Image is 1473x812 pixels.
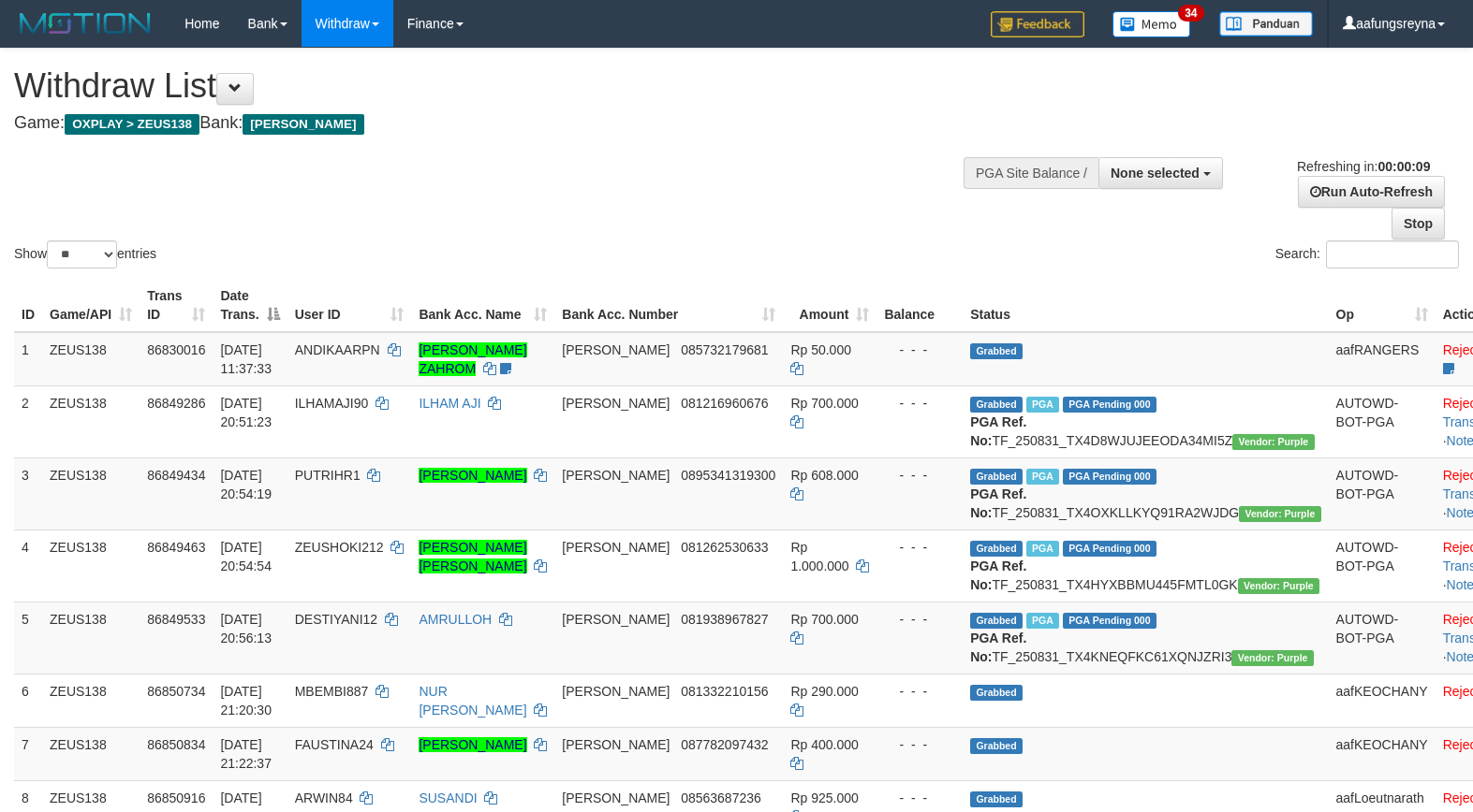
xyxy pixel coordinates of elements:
[1326,240,1459,268] input: Search:
[42,332,140,386] td: ZEUS138
[1329,674,1436,727] td: aafKEOCHANY
[1298,176,1445,208] a: Run Auto-Refresh
[14,385,42,457] td: 2
[147,468,205,483] span: 86849434
[790,540,848,573] span: Rp 1.000.000
[1026,469,1059,485] span: Marked by aafRornrotha
[42,279,140,332] th: Game/API: activate to sort column ascending
[14,279,42,332] th: ID
[681,790,761,805] span: Copy 08563687236 to clipboard
[562,468,670,483] span: [PERSON_NAME]
[790,612,858,627] span: Rp 700.000
[963,529,1328,602] td: TF_250831_TX4HYXBBMU445FMTL0GK
[790,684,858,699] span: Rp 290.000
[562,342,670,357] span: [PERSON_NAME]
[1329,385,1436,457] td: AUTOWD-BOT-PGA
[419,342,526,376] a: [PERSON_NAME] ZAHROM
[884,394,955,413] div: - - -
[1219,11,1313,36] img: panduan.png
[1026,613,1059,629] span: Marked by aafRornrotha
[295,684,369,699] span: MBEMBI887
[147,684,205,699] span: 86850734
[220,396,272,429] span: [DATE] 20:51:23
[1232,434,1314,450] span: Vendor URL: https://trx4.1velocity.biz
[295,737,374,752] span: FAUSTINA24
[14,529,42,602] td: 4
[220,612,272,645] span: [DATE] 20:56:13
[991,11,1084,37] img: Feedback.jpg
[220,540,272,573] span: [DATE] 20:54:54
[147,342,205,357] span: 86830016
[220,737,272,771] span: [DATE] 21:22:37
[14,674,42,727] td: 6
[42,674,140,727] td: ZEUS138
[1329,529,1436,602] td: AUTOWD-BOT-PGA
[970,558,1026,592] b: PGA Ref. No:
[562,737,670,752] span: [PERSON_NAME]
[884,682,955,701] div: - - -
[790,790,858,805] span: Rp 925.000
[884,735,955,754] div: - - -
[970,541,1023,557] span: Grabbed
[14,67,964,105] h1: Withdraw List
[970,486,1026,520] b: PGA Ref. No:
[419,540,526,573] a: [PERSON_NAME] [PERSON_NAME]
[970,397,1023,413] span: Grabbed
[1063,541,1156,557] span: PGA Pending
[562,790,670,805] span: [PERSON_NAME]
[295,396,369,411] span: ILHAMAJI90
[295,540,384,555] span: ZEUSHOKI212
[1329,279,1436,332] th: Op: activate to sort column ascending
[42,727,140,780] td: ZEUS138
[1231,650,1313,666] span: Vendor URL: https://trx4.1velocity.biz
[970,631,1026,664] b: PGA Ref. No:
[1178,5,1203,22] span: 34
[681,612,768,627] span: Copy 081938967827 to clipboard
[1239,506,1320,522] span: Vendor URL: https://trx4.1velocity.biz
[1026,397,1059,413] span: Marked by aafRornrotha
[419,468,526,483] a: [PERSON_NAME]
[419,612,492,627] a: AMRULLOH
[562,540,670,555] span: [PERSON_NAME]
[419,396,480,411] a: ILHAM AJI
[295,790,353,805] span: ARWIN84
[411,279,554,332] th: Bank Acc. Name: activate to sort column ascending
[562,684,670,699] span: [PERSON_NAME]
[1275,240,1459,268] label: Search:
[65,114,199,135] span: OXPLAY > ZEUS138
[14,602,42,674] td: 5
[220,468,272,501] span: [DATE] 20:54:19
[47,240,117,268] select: Showentries
[147,540,205,555] span: 86849463
[554,279,783,332] th: Bank Acc. Number: activate to sort column ascending
[970,685,1023,701] span: Grabbed
[1063,613,1156,629] span: PGA Pending
[1329,332,1436,386] td: aafRANGERS
[1111,166,1200,181] span: None selected
[970,469,1023,485] span: Grabbed
[884,789,955,807] div: - - -
[790,396,858,411] span: Rp 700.000
[963,602,1328,674] td: TF_250831_TX4KNEQFKC61XQNJZRI3
[220,342,272,376] span: [DATE] 11:37:33
[963,457,1328,529] td: TF_250831_TX4OXKLLKYQ91RA2WJDG
[419,790,477,805] a: SUSANDI
[783,279,876,332] th: Amount: activate to sort column ascending
[964,157,1098,189] div: PGA Site Balance /
[681,737,768,752] span: Copy 087782097432 to clipboard
[884,610,955,629] div: - - -
[1238,578,1319,594] span: Vendor URL: https://trx4.1velocity.biz
[790,468,858,483] span: Rp 608.000
[1026,541,1059,557] span: Marked by aafRornrotha
[295,468,361,483] span: PUTRIHR1
[147,737,205,752] span: 86850834
[681,342,768,357] span: Copy 085732179681 to clipboard
[147,790,205,805] span: 86850916
[14,240,156,268] label: Show entries
[419,737,526,752] a: [PERSON_NAME]
[970,791,1023,807] span: Grabbed
[681,396,768,411] span: Copy 081216960676 to clipboard
[790,342,851,357] span: Rp 50.000
[213,279,287,332] th: Date Trans.: activate to sort column descending
[1329,602,1436,674] td: AUTOWD-BOT-PGA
